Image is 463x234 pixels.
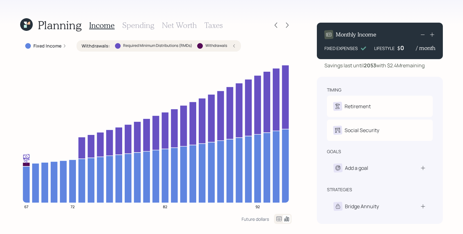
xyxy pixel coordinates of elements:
div: LIFESTYLE [374,45,395,52]
tspan: 67 [24,204,28,209]
div: Social Security [345,126,379,134]
div: strategies [327,187,352,193]
h3: Net Worth [162,21,197,30]
div: Future dollars [242,216,269,222]
h3: Spending [122,21,154,30]
b: 2053 [364,62,376,69]
label: Withdrawals : [82,43,110,49]
h3: Taxes [204,21,223,30]
tspan: 72 [71,204,75,209]
div: goals [327,148,341,155]
h4: $ [397,45,400,52]
tspan: 82 [163,204,167,209]
h3: Income [89,21,115,30]
div: Bridge Annuity [345,203,379,210]
label: Required Minimum Distributions (RMDs) [123,43,192,48]
div: Add a goal [345,164,368,172]
div: Retirement [345,103,371,110]
div: Savings last until with $2.4M remaining [324,62,425,69]
div: FIXED EXPENSES [324,45,358,52]
h4: Monthly Income [336,31,376,38]
div: 0 [400,44,416,52]
div: timing [327,87,341,93]
tspan: 92 [255,204,260,209]
label: Fixed Income [33,43,61,49]
h1: Planning [38,18,82,32]
label: Withdrawals [205,43,227,48]
h4: / month [416,45,435,52]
